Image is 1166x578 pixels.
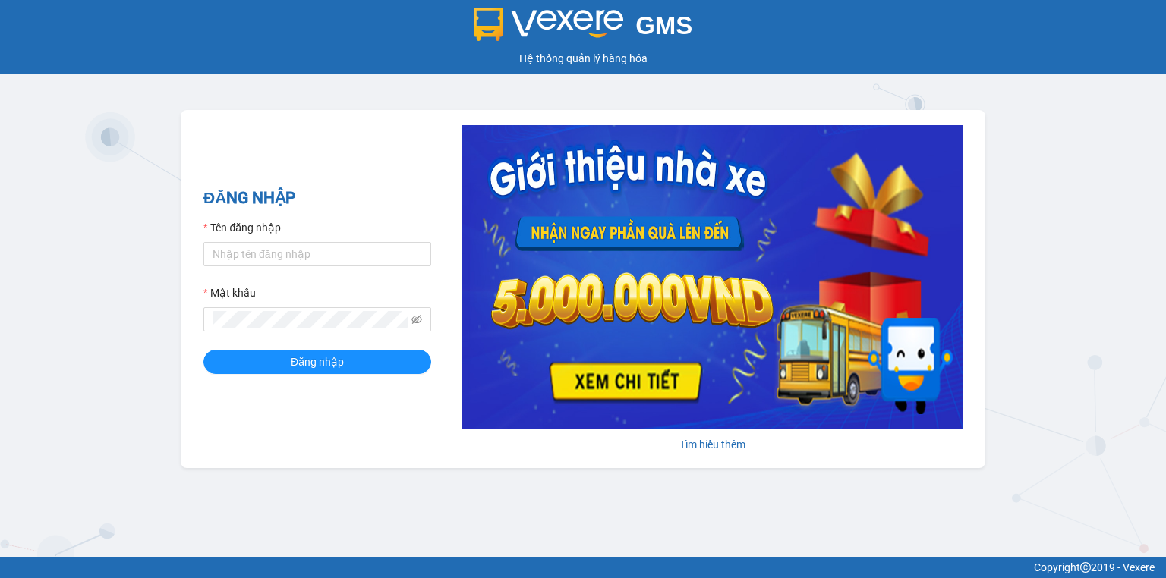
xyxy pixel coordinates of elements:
img: banner-0 [462,125,963,429]
span: copyright [1080,562,1091,573]
img: logo 2 [474,8,624,41]
span: eye-invisible [411,314,422,325]
span: Đăng nhập [291,353,344,370]
label: Tên đăng nhập [203,219,281,236]
label: Mật khẩu [203,284,256,301]
input: Tên đăng nhập [203,242,431,266]
h2: ĐĂNG NHẬP [203,186,431,211]
div: Hệ thống quản lý hàng hóa [4,50,1162,67]
a: GMS [474,23,693,35]
span: GMS [635,11,692,39]
input: Mật khẩu [213,311,408,328]
div: Copyright 2019 - Vexere [11,559,1155,576]
button: Đăng nhập [203,350,431,374]
div: Tìm hiểu thêm [462,436,963,453]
